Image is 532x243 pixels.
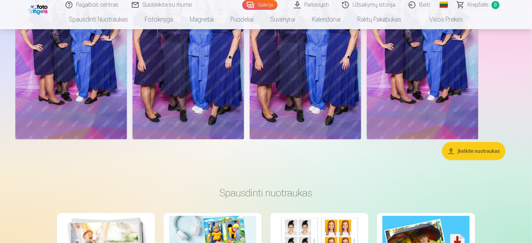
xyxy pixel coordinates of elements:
[182,10,222,29] a: Magnetai
[222,10,262,29] a: Puodeliai
[137,10,182,29] a: Fotoknyga
[349,10,410,29] a: Raktų pakabukas
[492,1,500,9] span: 0
[410,10,472,29] a: Visos prekės
[304,10,349,29] a: Kalendoriai
[262,10,304,29] a: Suvenyrai
[468,1,489,9] span: Krepšelis
[28,3,50,15] img: /fa2
[62,187,470,199] h3: Spausdinti nuotraukas
[61,10,137,29] a: Spausdinti nuotraukas
[442,142,506,160] button: Įkelkite nuotraukas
